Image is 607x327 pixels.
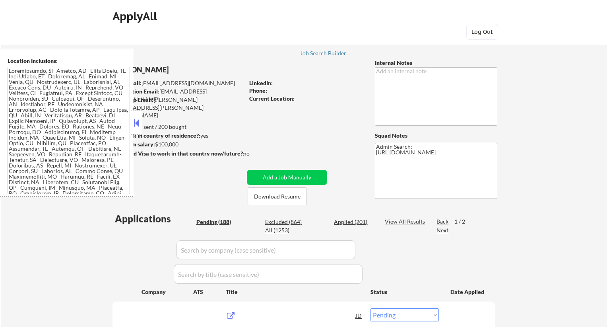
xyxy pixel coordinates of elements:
[249,95,295,102] strong: Current Location:
[196,218,236,226] div: Pending (188)
[112,132,200,139] strong: Can work in country of residence?:
[193,288,226,296] div: ATS
[436,218,449,226] div: Back
[265,226,305,234] div: All (1253)
[247,170,327,185] button: Add a Job Manually
[375,59,497,67] div: Internal Notes
[265,218,305,226] div: Excluded (864)
[8,57,130,65] div: Location Inclusions:
[454,218,473,226] div: 1 / 2
[112,123,244,131] div: 201 sent / 200 bought
[370,284,439,299] div: Status
[466,24,498,40] button: Log Out
[450,288,485,296] div: Date Applied
[112,65,275,75] div: [PERSON_NAME]
[112,88,244,103] div: [EMAIL_ADDRESS][DOMAIN_NAME]
[112,79,244,87] div: [EMAIL_ADDRESS][DOMAIN_NAME]
[112,132,242,140] div: yes
[375,132,497,140] div: Squad Notes
[249,80,273,86] strong: LinkedIn:
[300,50,347,58] a: Job Search Builder
[112,96,244,119] div: [PERSON_NAME][EMAIL_ADDRESS][PERSON_NAME][DOMAIN_NAME]
[355,308,363,323] div: JD
[176,240,355,259] input: Search by company (case sensitive)
[115,214,194,224] div: Applications
[112,10,159,23] div: ApplyAll
[226,288,363,296] div: Title
[142,288,194,296] div: Company
[334,218,374,226] div: Applied (201)
[112,150,244,157] strong: Will need Visa to work in that country now/future?:
[248,187,306,205] button: Download Resume
[174,265,363,284] input: Search by title (case sensitive)
[243,150,266,158] div: no
[300,51,347,56] div: Job Search Builder
[112,140,244,148] div: $100,000
[436,226,449,234] div: Next
[249,87,267,94] strong: Phone:
[385,218,427,226] div: View All Results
